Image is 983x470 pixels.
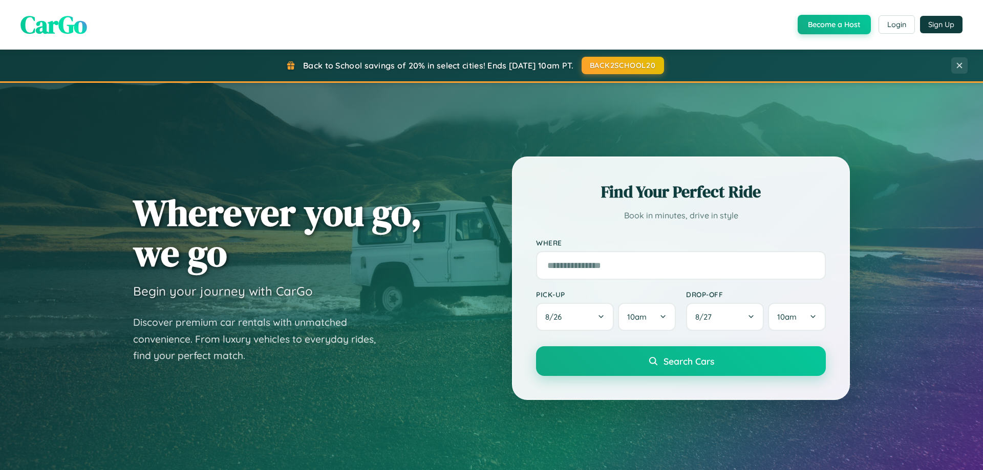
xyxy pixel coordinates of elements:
span: Search Cars [664,355,714,367]
label: Where [536,238,826,247]
span: 10am [627,312,647,322]
label: Pick-up [536,290,676,299]
h1: Wherever you go, we go [133,192,422,273]
button: Sign Up [920,16,963,33]
span: CarGo [20,8,87,41]
span: 10am [777,312,797,322]
button: Search Cars [536,346,826,376]
button: 10am [768,303,826,331]
button: Become a Host [798,15,871,34]
p: Book in minutes, drive in style [536,208,826,223]
h2: Find Your Perfect Ride [536,181,826,203]
span: 8 / 27 [695,312,717,322]
h3: Begin your journey with CarGo [133,283,313,299]
button: BACK2SCHOOL20 [582,57,664,74]
span: 8 / 26 [545,312,567,322]
button: Login [879,15,915,34]
button: 8/27 [686,303,764,331]
span: Back to School savings of 20% in select cities! Ends [DATE] 10am PT. [303,60,573,71]
p: Discover premium car rentals with unmatched convenience. From luxury vehicles to everyday rides, ... [133,314,389,364]
button: 10am [618,303,676,331]
button: 8/26 [536,303,614,331]
label: Drop-off [686,290,826,299]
